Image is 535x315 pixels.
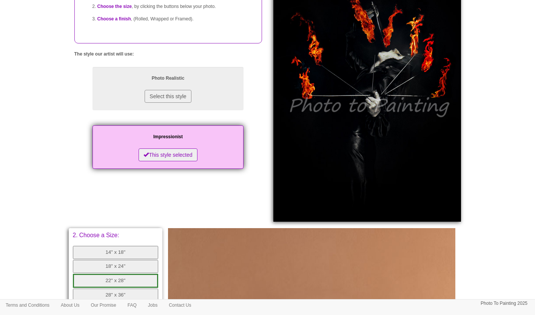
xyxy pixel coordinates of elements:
label: The style our artist will use: [74,51,134,57]
button: Select this style [145,90,191,103]
button: 28" x 36" [73,289,159,302]
li: , by clicking the buttons below your photo. [97,0,254,13]
a: Jobs [142,300,163,311]
p: Impressionist [100,133,236,141]
button: 18" x 24" [73,260,159,273]
span: Choose the size [97,4,132,9]
button: 14" x 18" [73,246,159,259]
a: FAQ [122,300,142,311]
a: About Us [55,300,85,311]
button: 22" x 28" [73,274,159,288]
button: This style selected [139,148,197,161]
a: Our Promise [85,300,122,311]
p: Photo Realistic [100,74,236,82]
a: Contact Us [163,300,197,311]
li: , (Rolled, Wrapped or Framed). [97,13,254,25]
span: Choose a finish [97,16,131,22]
p: Photo To Painting 2025 [481,300,527,307]
p: 2. Choose a Size: [73,232,159,238]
